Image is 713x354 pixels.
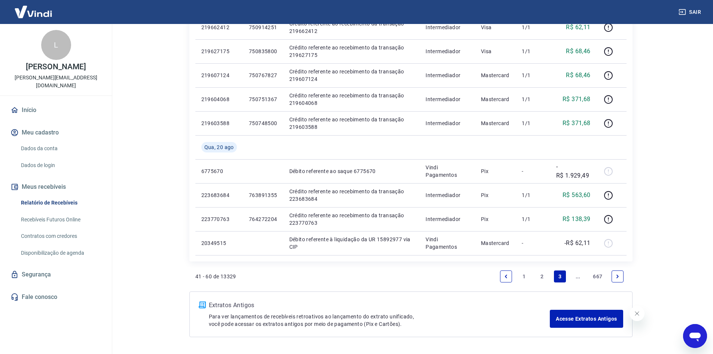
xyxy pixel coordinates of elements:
p: 1/1 [522,119,544,127]
p: Crédito referente ao recebimento da transação 219662412 [289,20,414,35]
ul: Pagination [497,267,626,285]
p: 763891355 [249,191,277,199]
p: Intermediador [426,24,469,31]
p: 1/1 [522,96,544,103]
button: Meu cadastro [9,124,103,141]
p: 41 - 60 de 13329 [195,273,236,280]
a: Next page [612,270,624,282]
p: 1/1 [522,24,544,31]
p: 750751367 [249,96,277,103]
p: 219607124 [201,72,237,79]
p: Pix [481,215,510,223]
p: Crédito referente ao recebimento da transação 219604068 [289,92,414,107]
p: R$ 68,46 [566,71,590,80]
p: Pix [481,167,510,175]
p: 1/1 [522,191,544,199]
a: Recebíveis Futuros Online [18,212,103,227]
p: R$ 371,68 [563,95,591,104]
a: Acesse Extratos Antigos [550,310,623,328]
a: Início [9,102,103,118]
a: Page 2 [536,270,548,282]
p: 219603588 [201,119,237,127]
p: Crédito referente ao recebimento da transação 219627175 [289,44,414,59]
p: 750767827 [249,72,277,79]
p: -R$ 1.929,49 [556,162,591,180]
a: Page 1 [518,270,530,282]
button: Meus recebíveis [9,179,103,195]
span: Qua, 20 ago [204,143,234,151]
p: 764272204 [249,215,277,223]
img: ícone [199,302,206,308]
p: Vindi Pagamentos [426,164,469,179]
a: Page 3 is your current page [554,270,566,282]
p: Intermediador [426,119,469,127]
a: Disponibilização de agenda [18,245,103,261]
p: R$ 563,60 [563,191,591,200]
p: Débito referente à liquidação da UR 15892977 via CIP [289,236,414,251]
a: Jump forward [572,270,584,282]
p: R$ 138,39 [563,215,591,224]
p: Para ver lançamentos de recebíveis retroativos ao lançamento do extrato unificado, você pode aces... [209,313,550,328]
p: Visa [481,48,510,55]
p: Crédito referente ao recebimento da transação 219603588 [289,116,414,131]
p: Intermediador [426,96,469,103]
iframe: Button to launch messaging window [683,324,707,348]
div: L [41,30,71,60]
p: Visa [481,24,510,31]
p: - [522,167,544,175]
p: 6775670 [201,167,237,175]
p: 20349515 [201,239,237,247]
p: R$ 68,46 [566,47,590,56]
p: Mastercard [481,119,510,127]
p: Mastercard [481,96,510,103]
p: 750835800 [249,48,277,55]
a: Relatório de Recebíveis [18,195,103,211]
p: Pix [481,191,510,199]
p: Vindi Pagamentos [426,236,469,251]
p: 1/1 [522,48,544,55]
a: Fale conosco [9,289,103,305]
a: Segurança [9,266,103,283]
p: [PERSON_NAME] [26,63,86,71]
a: Page 667 [590,270,605,282]
p: 219662412 [201,24,237,31]
iframe: Close message [630,306,645,321]
p: 223683684 [201,191,237,199]
p: 750914251 [249,24,277,31]
p: [PERSON_NAME][EMAIL_ADDRESS][DOMAIN_NAME] [6,74,106,90]
p: R$ 371,68 [563,119,591,128]
p: Crédito referente ao recebimento da transação 223683684 [289,188,414,203]
span: Olá! Precisa de ajuda? [4,5,63,11]
p: Mastercard [481,72,510,79]
p: 219604068 [201,96,237,103]
p: - [522,239,544,247]
p: Intermediador [426,48,469,55]
p: Crédito referente ao recebimento da transação 223770763 [289,212,414,227]
p: 750748500 [249,119,277,127]
p: 1/1 [522,215,544,223]
p: R$ 62,11 [566,23,590,32]
a: Previous page [500,270,512,282]
img: Vindi [9,0,58,23]
p: Intermediador [426,215,469,223]
p: 1/1 [522,72,544,79]
p: Intermediador [426,191,469,199]
p: Intermediador [426,72,469,79]
p: Extratos Antigos [209,301,550,310]
p: Débito referente ao saque 6775670 [289,167,414,175]
p: Crédito referente ao recebimento da transação 219607124 [289,68,414,83]
p: Mastercard [481,239,510,247]
a: Contratos com credores [18,229,103,244]
p: 223770763 [201,215,237,223]
a: Dados da conta [18,141,103,156]
p: -R$ 62,11 [564,239,591,248]
button: Sair [677,5,704,19]
a: Dados de login [18,158,103,173]
p: 219627175 [201,48,237,55]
